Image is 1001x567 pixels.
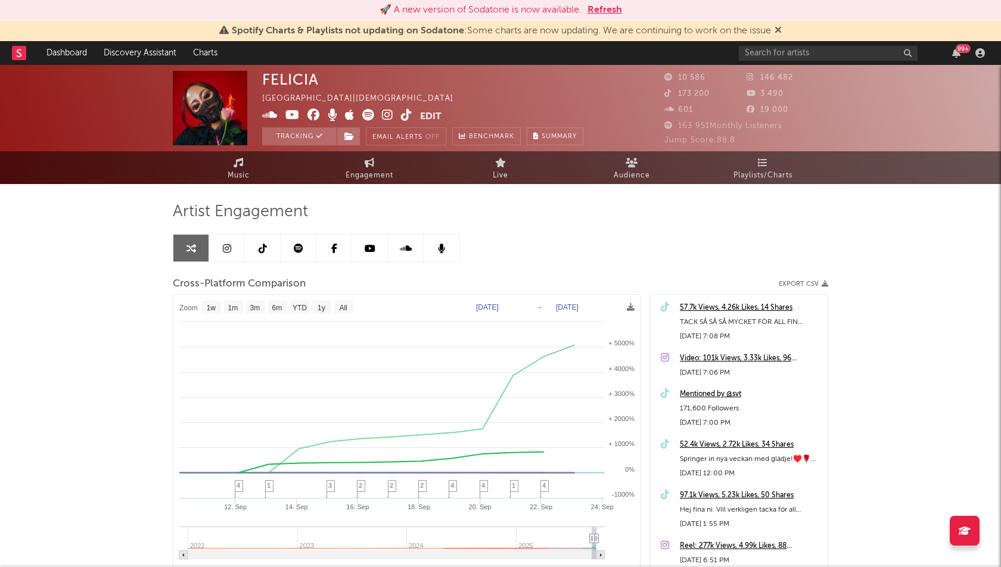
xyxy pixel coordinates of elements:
span: Engagement [346,169,393,183]
div: [DATE] 7:06 PM [680,366,822,380]
text: 16. Sep [346,503,369,510]
span: 146 482 [747,74,793,82]
text: 12. Sep [224,503,247,510]
button: Tracking [262,127,337,145]
span: Jump Score: 88.8 [664,136,735,144]
text: 3m [250,304,260,312]
a: 57.7k Views, 4.26k Likes, 14 Shares [680,301,822,315]
button: Edit [420,109,442,124]
span: 2 [390,482,393,489]
span: 4 [450,482,454,489]
button: Refresh [587,3,622,17]
span: Artist Engagement [173,205,308,219]
text: + 3000% [608,390,635,397]
button: Email AlertsOff [366,127,446,145]
div: [DATE] 12:00 PM [680,466,822,481]
a: Reel: 277k Views, 4.99k Likes, 88 Comments [680,539,822,553]
text: 18. Sep [408,503,430,510]
a: 97.1k Views, 5.23k Likes, 50 Shares [680,488,822,503]
span: 1 [512,482,515,489]
text: → [536,303,543,311]
text: 0% [625,466,635,473]
a: Charts [185,41,226,65]
text: YTD [293,304,307,312]
a: Video: 101k Views, 3.33k Likes, 96 Comments [680,351,822,366]
a: Discovery Assistant [95,41,185,65]
div: [DATE] 1:55 PM [680,517,822,531]
text: All [339,304,347,312]
span: : Some charts are now updating. We are continuing to work on the issue [232,26,771,36]
div: TACK SÅ SÅ SÅ MYCKET FÖR ALL FIN RESPONS JAG FÅTT. I LOVE YOU!!!🥹❤️❤️ [680,315,822,329]
span: 2 [359,482,362,489]
span: 19 000 [747,106,788,114]
text: -1000% [612,491,635,498]
text: + 4000% [608,365,635,372]
span: 163 951 Monthly Listeners [664,122,782,130]
span: Benchmark [469,130,514,144]
span: Dismiss [775,26,782,36]
span: Cross-Platform Comparison [173,277,306,291]
span: 3 [328,482,332,489]
span: Playlists/Charts [733,169,792,183]
a: Music [173,151,304,184]
a: Mentioned by @svt [680,387,822,401]
a: Playlists/Charts [697,151,828,184]
text: 1m [228,304,238,312]
text: 22. Sep [530,503,552,510]
a: Live [435,151,566,184]
span: Music [228,169,250,183]
button: 99+ [952,48,960,58]
a: Dashboard [38,41,95,65]
div: Hej fina ni. Vill verkligen tacka för all support och kärlek ni givit mig på denna nya resa. Det ... [680,503,822,517]
span: 1 [267,482,271,489]
text: 1y [318,304,325,312]
button: Summary [527,127,583,145]
div: [DATE] 7:00 PM [680,416,822,430]
text: 6m [272,304,282,312]
span: Live [493,169,508,183]
text: 24. Sep [591,503,614,510]
span: 4 [542,482,546,489]
span: 4 [237,482,240,489]
span: 2 [420,482,424,489]
span: 173 200 [664,90,710,98]
input: Search for artists [739,46,918,61]
text: 1w [207,304,216,312]
a: 52.4k Views, 2.72k Likes, 34 Shares [680,438,822,452]
text: [DATE] [556,303,579,311]
text: [DATE] [476,303,499,311]
div: 99 + [956,44,971,53]
span: 3 490 [747,90,784,98]
span: 601 [664,106,693,114]
text: + 2000% [608,415,635,422]
text: + 5000% [608,339,635,347]
span: Summary [542,133,577,140]
div: [GEOGRAPHIC_DATA] | [DEMOGRAPHIC_DATA] [262,92,467,106]
div: FELICIA [262,71,319,88]
div: Springer in nya veckan med glädje!♥️🌹 #newmusic #felicia #blackwidow [680,452,822,466]
text: 14. Sep [285,503,308,510]
text: 20. Sep [469,503,492,510]
em: Off [425,134,440,141]
button: Export CSV [779,281,828,288]
text: Zoom [179,304,198,312]
text: + 1000% [608,440,635,447]
div: 171,600 Followers [680,401,822,416]
a: Audience [566,151,697,184]
span: Spotify Charts & Playlists not updating on Sodatone [232,26,464,36]
span: 4 [481,482,485,489]
div: [DATE] 7:08 PM [680,329,822,344]
span: Audience [614,169,650,183]
span: 10 586 [664,74,705,82]
a: Benchmark [452,127,521,145]
a: Engagement [304,151,435,184]
div: 🚀 A new version of Sodatone is now available. [380,3,582,17]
